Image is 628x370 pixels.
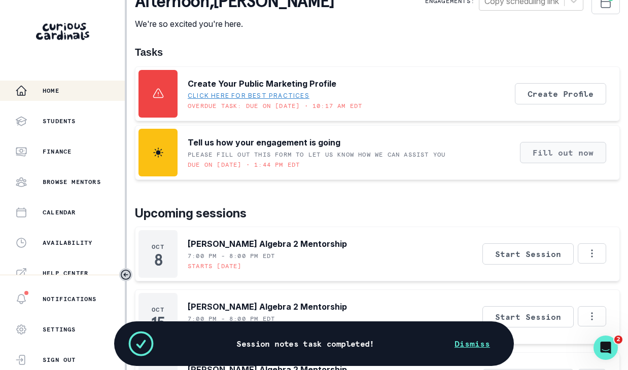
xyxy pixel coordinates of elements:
[482,243,574,265] button: Start Session
[482,306,574,327] button: Start Session
[188,315,275,323] p: 7:00 PM - 8:00 PM EDT
[43,325,76,334] p: Settings
[578,306,606,326] button: Options
[119,268,132,281] button: Toggle sidebar
[43,356,76,364] p: Sign Out
[188,252,275,260] p: 7:00 PM - 8:00 PM EDT
[43,295,97,303] p: Notifications
[36,23,89,40] img: Curious Cardinals Logo
[188,78,336,90] p: Create Your Public Marketing Profile
[188,301,347,313] p: [PERSON_NAME] Algebra 2 Mentorship
[43,87,59,95] p: Home
[43,147,72,156] p: Finance
[236,339,374,349] p: Session notes task completed!
[188,102,362,110] p: Overdue task: Due on [DATE] • 10:17 AM EDT
[43,178,101,186] p: Browse Mentors
[151,318,164,328] p: 15
[442,334,502,354] button: Dismiss
[152,243,164,251] p: Oct
[594,336,618,360] iframe: Intercom live chat
[578,243,606,264] button: Options
[152,306,164,314] p: Oct
[188,262,242,270] p: Starts [DATE]
[43,208,76,216] p: Calendar
[188,161,300,169] p: Due on [DATE] • 1:44 PM EDT
[135,46,620,58] h1: Tasks
[43,239,92,247] p: Availability
[188,136,340,149] p: Tell us how your engagement is going
[520,142,606,163] button: Fill out now
[188,151,445,159] p: Please fill out this form to let us know how we can assist you
[135,18,334,30] p: We're so excited you're here.
[188,238,347,250] p: [PERSON_NAME] Algebra 2 Mentorship
[515,83,606,104] button: Create Profile
[43,117,76,125] p: Students
[135,204,620,223] p: Upcoming sessions
[614,336,622,344] span: 2
[43,269,88,277] p: Help Center
[188,92,309,100] a: Click here for best practices
[154,255,162,265] p: 8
